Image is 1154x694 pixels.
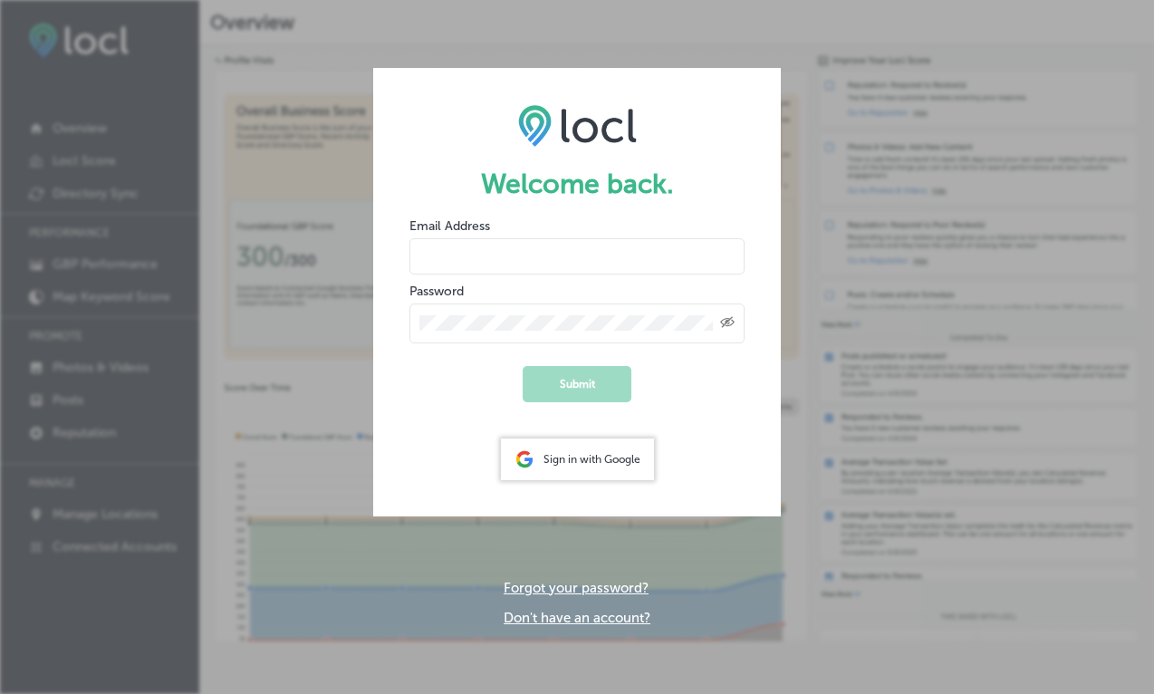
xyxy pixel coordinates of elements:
[409,168,745,200] h1: Welcome back.
[720,315,735,332] span: Toggle password visibility
[504,580,649,596] a: Forgot your password?
[518,104,637,146] img: LOCL logo
[409,218,490,234] label: Email Address
[523,366,631,402] button: Submit
[409,284,464,299] label: Password
[501,439,654,480] div: Sign in with Google
[504,610,650,626] a: Don't have an account?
